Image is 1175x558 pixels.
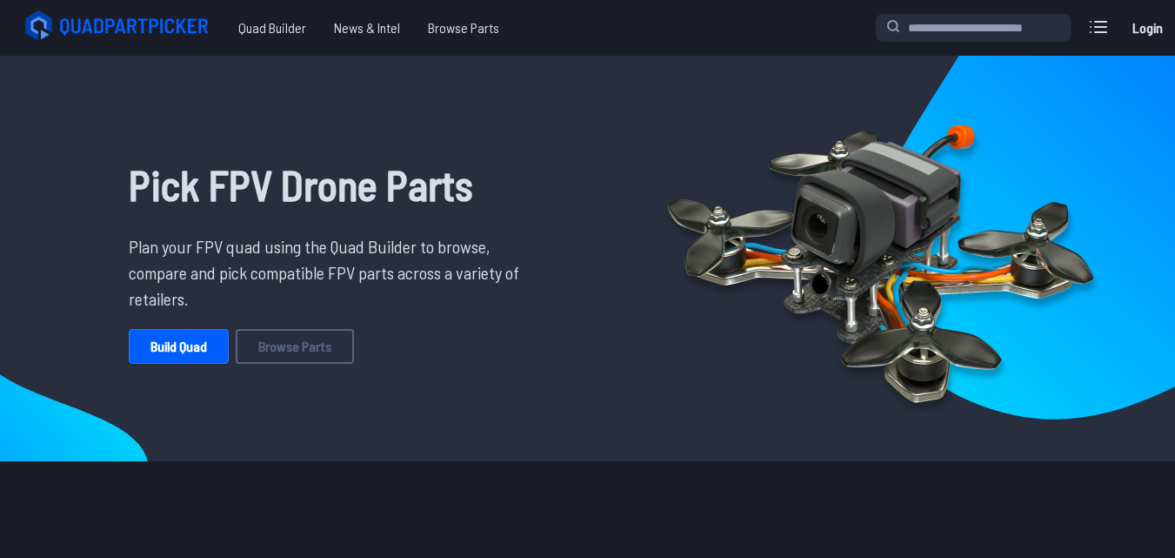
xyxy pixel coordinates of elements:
a: Browse Parts [236,329,354,364]
a: Build Quad [129,329,229,364]
img: Quadcopter [630,84,1131,433]
a: Browse Parts [414,10,513,45]
a: Quad Builder [224,10,320,45]
p: Plan your FPV quad using the Quad Builder to browse, compare and pick compatible FPV parts across... [129,233,532,312]
a: News & Intel [320,10,414,45]
h1: Pick FPV Drone Parts [129,153,532,216]
a: Login [1126,10,1168,45]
